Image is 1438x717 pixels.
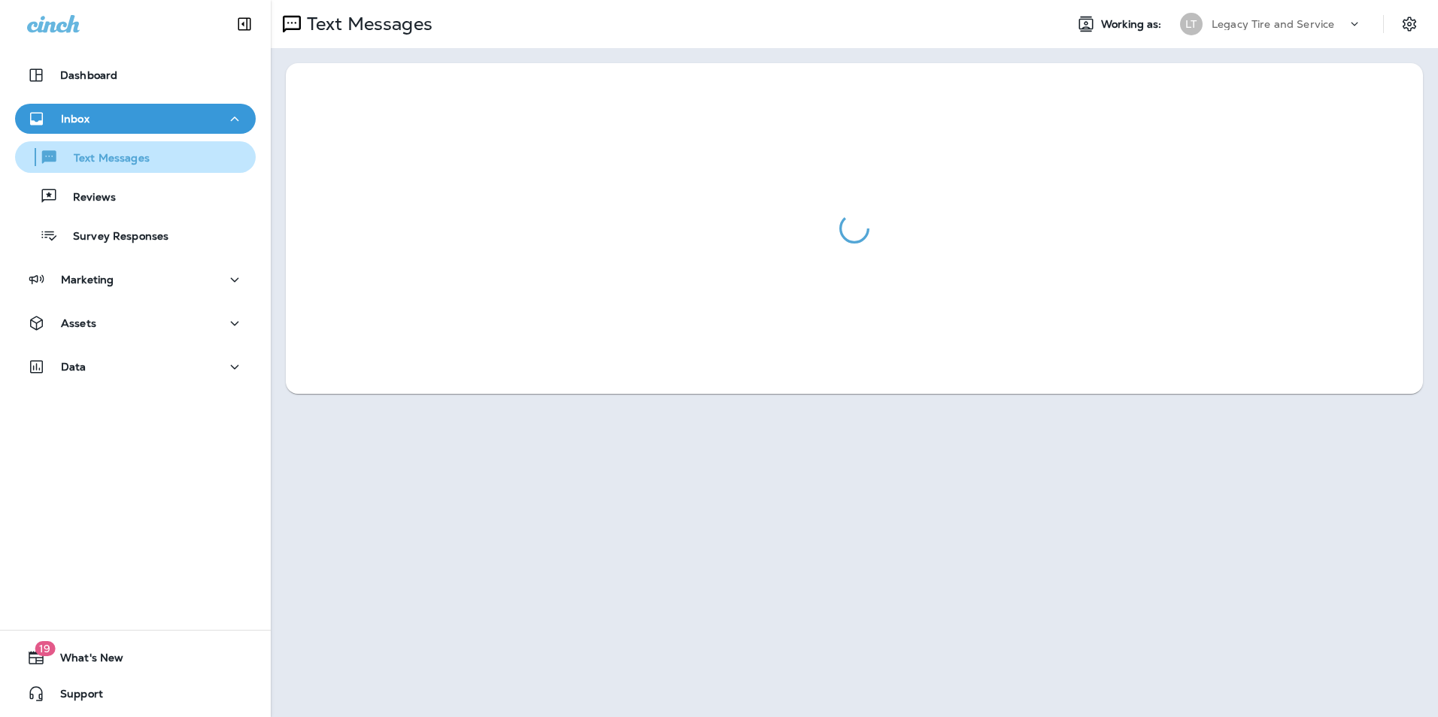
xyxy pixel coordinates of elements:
[45,652,123,670] span: What's New
[60,69,117,81] p: Dashboard
[15,643,256,673] button: 19What's New
[1396,11,1423,38] button: Settings
[15,60,256,90] button: Dashboard
[15,352,256,382] button: Data
[1180,13,1203,35] div: LT
[15,104,256,134] button: Inbox
[35,641,55,656] span: 19
[61,361,86,373] p: Data
[223,9,265,39] button: Collapse Sidebar
[15,141,256,173] button: Text Messages
[59,152,150,166] p: Text Messages
[61,274,114,286] p: Marketing
[61,113,89,125] p: Inbox
[1212,18,1334,30] p: Legacy Tire and Service
[61,317,96,329] p: Assets
[45,688,103,706] span: Support
[15,180,256,212] button: Reviews
[15,265,256,295] button: Marketing
[15,308,256,338] button: Assets
[15,679,256,709] button: Support
[58,191,116,205] p: Reviews
[1101,18,1165,31] span: Working as:
[58,230,168,244] p: Survey Responses
[301,13,432,35] p: Text Messages
[15,219,256,251] button: Survey Responses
